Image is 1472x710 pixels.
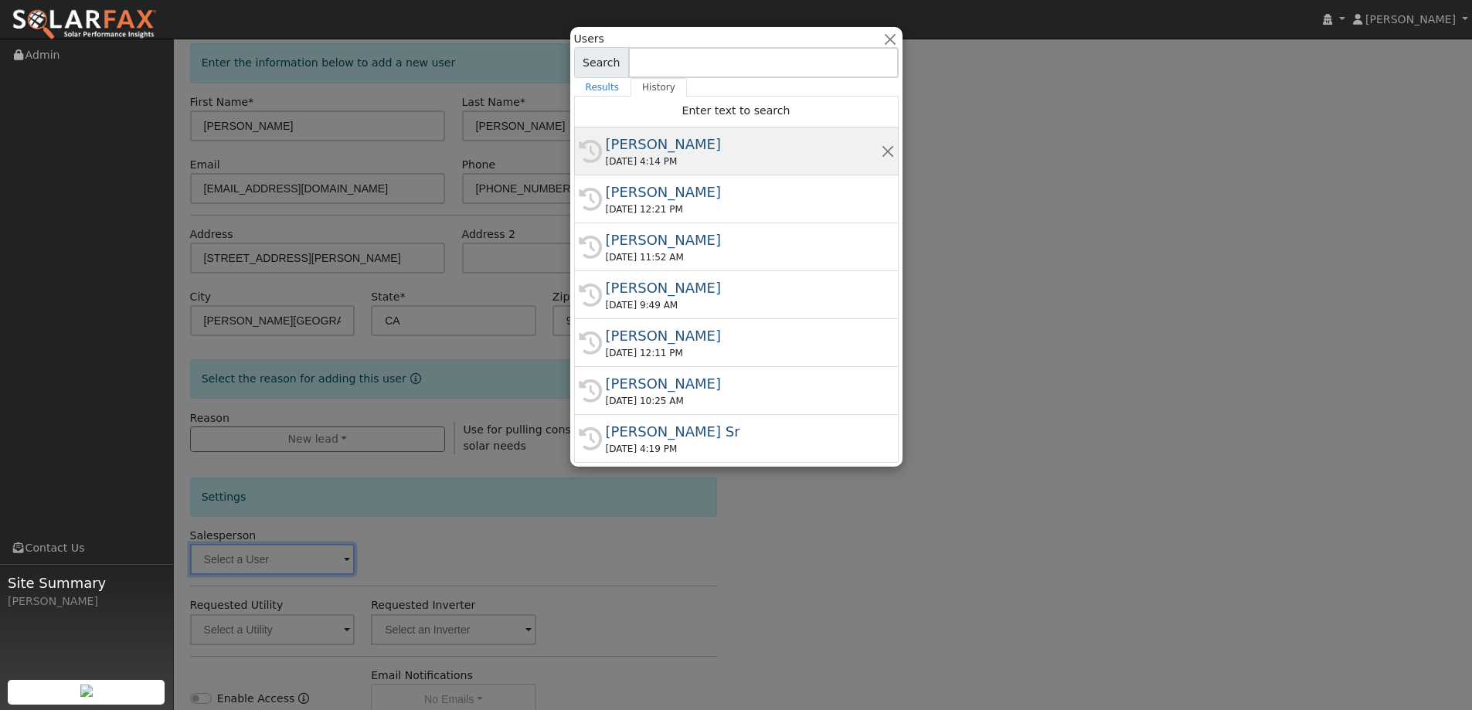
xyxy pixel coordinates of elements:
[12,8,157,41] img: SolarFax
[574,31,604,47] span: Users
[1365,13,1456,25] span: [PERSON_NAME]
[579,331,602,355] i: History
[880,143,895,159] button: Remove this history
[579,236,602,259] i: History
[8,572,165,593] span: Site Summary
[574,78,631,97] a: Results
[606,325,881,346] div: [PERSON_NAME]
[606,394,881,408] div: [DATE] 10:25 AM
[606,277,881,298] div: [PERSON_NAME]
[606,155,881,168] div: [DATE] 4:14 PM
[606,229,881,250] div: [PERSON_NAME]
[631,78,687,97] a: History
[606,202,881,216] div: [DATE] 12:21 PM
[8,593,165,610] div: [PERSON_NAME]
[80,685,93,697] img: retrieve
[606,442,881,456] div: [DATE] 4:19 PM
[579,379,602,403] i: History
[606,421,881,442] div: [PERSON_NAME] Sr
[606,346,881,360] div: [DATE] 12:11 PM
[579,188,602,211] i: History
[579,427,602,450] i: History
[606,250,881,264] div: [DATE] 11:52 AM
[574,47,629,78] span: Search
[606,134,881,155] div: [PERSON_NAME]
[606,182,881,202] div: [PERSON_NAME]
[606,298,881,312] div: [DATE] 9:49 AM
[682,104,790,117] span: Enter text to search
[606,373,881,394] div: [PERSON_NAME]
[579,140,602,163] i: History
[579,284,602,307] i: History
